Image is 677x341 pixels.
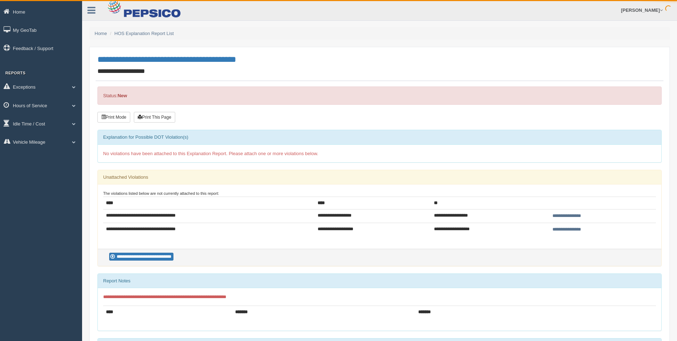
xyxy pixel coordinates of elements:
[103,191,219,196] small: The violations listed below are not currently attached to this report:
[117,93,127,98] strong: New
[115,31,174,36] a: HOS Explanation Report List
[97,112,130,123] button: Print Mode
[103,151,318,156] span: No violations have been attached to this Explanation Report. Please attach one or more violations...
[98,170,661,184] div: Unattached Violations
[134,112,175,123] button: Print This Page
[95,31,107,36] a: Home
[98,274,661,288] div: Report Notes
[98,130,661,144] div: Explanation for Possible DOT Violation(s)
[97,87,662,105] div: Status:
